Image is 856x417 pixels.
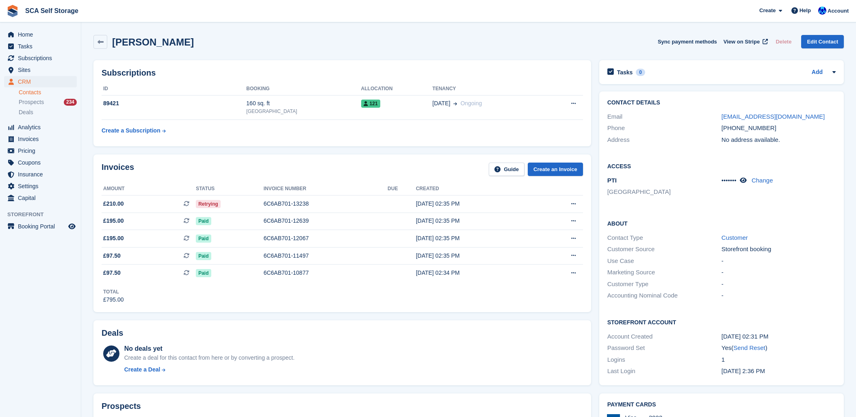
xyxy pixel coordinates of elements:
a: Edit Contact [801,35,844,48]
div: [DATE] 02:34 PM [416,269,536,277]
li: [GEOGRAPHIC_DATA] [607,187,722,197]
a: Add [812,68,823,77]
a: menu [4,122,77,133]
a: Change [752,177,773,184]
span: View on Stripe [724,38,760,46]
a: menu [4,76,77,87]
th: Allocation [361,83,433,96]
a: Prospects 234 [19,98,77,106]
span: 121 [361,100,380,108]
span: Coupons [18,157,67,168]
a: menu [4,180,77,192]
div: [DATE] 02:35 PM [416,252,536,260]
span: CRM [18,76,67,87]
span: Create [759,7,776,15]
h2: Subscriptions [102,68,583,78]
button: Delete [772,35,795,48]
span: Insurance [18,169,67,180]
span: £210.00 [103,200,124,208]
a: Create a Deal [124,365,295,374]
a: menu [4,52,77,64]
th: ID [102,83,246,96]
a: View on Stripe [720,35,769,48]
div: [DATE] 02:31 PM [722,332,836,341]
div: - [722,291,836,300]
span: Analytics [18,122,67,133]
button: Sync payment methods [658,35,717,48]
span: ••••••• [722,177,737,184]
a: menu [4,192,77,204]
div: Create a Subscription [102,126,160,135]
div: Create a deal for this contact from here or by converting a prospect. [124,354,295,362]
div: £795.00 [103,295,124,304]
div: [PHONE_NUMBER] [722,124,836,133]
div: 1 [722,355,836,365]
a: Create a Subscription [102,123,166,138]
h2: About [607,219,836,227]
a: menu [4,133,77,145]
time: 2025-06-05 13:36:40 UTC [722,367,765,374]
h2: Storefront Account [607,318,836,326]
a: menu [4,169,77,180]
a: Send Reset [733,344,765,351]
a: Create an Invoice [528,163,583,176]
span: Capital [18,192,67,204]
h2: Tasks [617,69,633,76]
div: Email [607,112,722,122]
h2: [PERSON_NAME] [112,37,194,48]
span: Tasks [18,41,67,52]
div: [DATE] 02:35 PM [416,200,536,208]
div: Use Case [607,256,722,266]
div: Total [103,288,124,295]
span: Settings [18,180,67,192]
a: menu [4,29,77,40]
a: menu [4,64,77,76]
div: 6C6AB701-12067 [264,234,388,243]
div: [DATE] 02:35 PM [416,234,536,243]
h2: Payment cards [607,402,836,408]
div: Contact Type [607,233,722,243]
h2: Contact Details [607,100,836,106]
a: Customer [722,234,748,241]
div: Storefront booking [722,245,836,254]
a: menu [4,221,77,232]
a: [EMAIL_ADDRESS][DOMAIN_NAME] [722,113,825,120]
h2: Access [607,162,836,170]
span: Invoices [18,133,67,145]
span: Deals [19,109,33,116]
a: menu [4,145,77,156]
th: Created [416,182,536,195]
span: Help [800,7,811,15]
span: Subscriptions [18,52,67,64]
span: £97.50 [103,252,121,260]
div: Create a Deal [124,365,160,374]
span: Paid [196,235,211,243]
div: No address available. [722,135,836,145]
div: Phone [607,124,722,133]
span: Account [828,7,849,15]
th: Invoice number [264,182,388,195]
div: 6C6AB701-13238 [264,200,388,208]
span: Prospects [19,98,44,106]
h2: Prospects [102,402,141,411]
a: SCA Self Storage [22,4,82,17]
div: Account Created [607,332,722,341]
span: Retrying [196,200,221,208]
img: stora-icon-8386f47178a22dfd0bd8f6a31ec36ba5ce8667c1dd55bd0f319d3a0aa187defe.svg [7,5,19,17]
span: Paid [196,217,211,225]
div: 6C6AB701-10877 [264,269,388,277]
div: [DATE] 02:35 PM [416,217,536,225]
div: - [722,268,836,277]
a: menu [4,157,77,168]
div: Marketing Source [607,268,722,277]
div: [GEOGRAPHIC_DATA] [246,108,361,115]
div: 6C6AB701-12639 [264,217,388,225]
span: Paid [196,252,211,260]
span: Paid [196,269,211,277]
a: menu [4,41,77,52]
div: Last Login [607,367,722,376]
a: Preview store [67,222,77,231]
div: 160 sq. ft [246,99,361,108]
div: Accounting Nominal Code [607,291,722,300]
span: [DATE] [432,99,450,108]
